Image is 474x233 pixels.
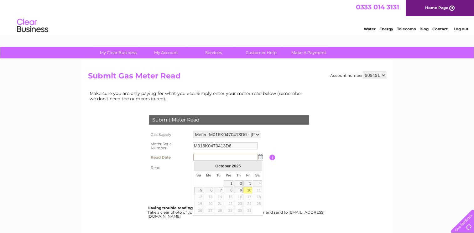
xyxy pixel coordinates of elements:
[215,164,231,168] span: October
[92,47,144,58] a: My Clear Business
[226,173,231,177] span: Wednesday
[214,187,223,193] a: 7
[206,173,211,177] span: Monday
[269,155,275,160] input: Information
[232,164,241,168] span: 2025
[89,3,385,30] div: Clear Business is a trading name of Verastar Limited (registered in [GEOGRAPHIC_DATA] No. 3667643...
[356,3,399,11] a: 0333 014 3131
[283,47,335,58] a: Make A Payment
[234,187,243,193] a: 9
[195,162,202,170] a: Prev
[419,27,429,31] a: Blog
[224,180,234,186] a: 1
[224,187,234,193] a: 8
[216,173,221,177] span: Tuesday
[148,152,191,163] th: Read Date
[330,72,386,79] div: Account number
[17,16,49,35] img: logo.png
[148,206,326,219] div: Take a clear photo of your readings, tell us which supply it's for and send to [EMAIL_ADDRESS][DO...
[148,140,191,152] th: Meter Serial Number
[149,115,309,125] div: Submit Meter Read
[379,27,393,31] a: Energy
[246,173,250,177] span: Friday
[88,72,386,83] h2: Submit Gas Meter Read
[204,187,213,193] a: 6
[453,27,468,31] a: Log out
[243,180,252,186] a: 3
[191,173,269,185] td: Are you sure the read you have entered is correct?
[243,187,252,193] a: 10
[148,163,191,173] th: Read
[194,187,203,193] a: 5
[148,206,218,210] b: Having trouble reading your meter?
[196,163,201,168] span: Prev
[397,27,416,31] a: Telecoms
[196,173,201,177] span: Sunday
[235,47,287,58] a: Customer Help
[236,173,241,177] span: Thursday
[140,47,192,58] a: My Account
[364,27,376,31] a: Water
[188,47,239,58] a: Services
[258,154,263,159] img: ...
[255,173,259,177] span: Saturday
[432,27,448,31] a: Contact
[88,89,307,102] td: Make sure you are only paying for what you use. Simply enter your meter read below (remember we d...
[148,129,191,140] th: Gas Supply
[253,180,262,186] a: 4
[234,180,243,186] a: 2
